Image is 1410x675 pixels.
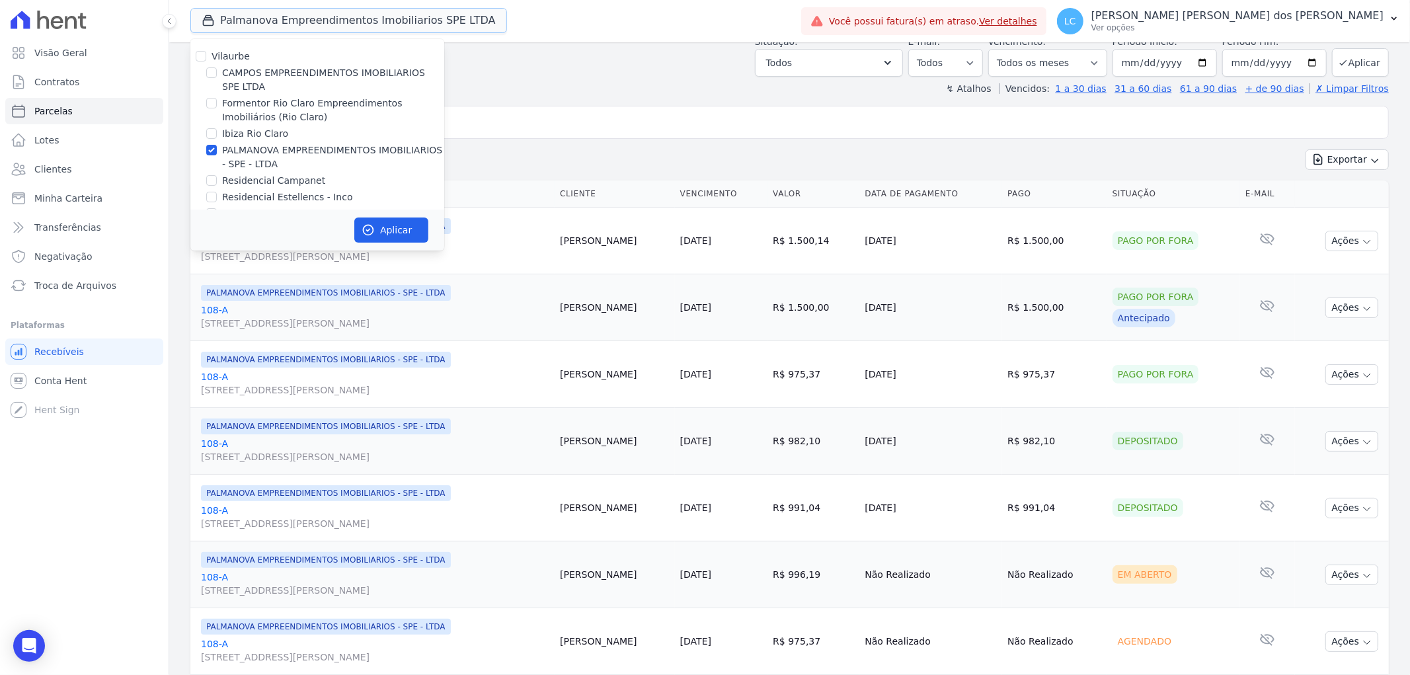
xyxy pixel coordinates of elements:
[11,317,158,333] div: Plataformas
[1002,475,1107,541] td: R$ 991,04
[201,651,549,664] span: [STREET_ADDRESS][PERSON_NAME]
[767,475,859,541] td: R$ 991,04
[5,127,163,153] a: Lotes
[1002,341,1107,408] td: R$ 975,37
[222,190,353,204] label: Residencial Estellencs - Inco
[34,221,101,234] span: Transferências
[555,475,675,541] td: [PERSON_NAME]
[859,341,1002,408] td: [DATE]
[215,109,1383,136] input: Buscar por nome do lote ou do cliente
[34,374,87,387] span: Conta Hent
[859,180,1002,208] th: Data de Pagamento
[201,418,451,434] span: PALMANOVA EMPREENDIMENTOS IMOBILIARIOS - SPE - LTDA
[555,274,675,341] td: [PERSON_NAME]
[1325,298,1378,318] button: Ações
[859,541,1002,608] td: Não Realizado
[999,83,1050,94] label: Vencidos:
[354,218,428,243] button: Aplicar
[1332,48,1389,77] button: Aplicar
[201,637,549,664] a: 108-A[STREET_ADDRESS][PERSON_NAME]
[859,208,1002,274] td: [DATE]
[201,285,451,301] span: PALMANOVA EMPREENDIMENTOS IMOBILIARIOS - SPE - LTDA
[201,250,549,263] span: [STREET_ADDRESS][PERSON_NAME]
[767,274,859,341] td: R$ 1.500,00
[680,569,711,580] a: [DATE]
[1056,83,1107,94] a: 1 a 30 dias
[201,485,451,501] span: PALMANOVA EMPREENDIMENTOS IMOBILIARIOS - SPE - LTDA
[201,383,549,397] span: [STREET_ADDRESS][PERSON_NAME]
[5,156,163,182] a: Clientes
[222,127,288,141] label: Ibiza Rio Claro
[34,279,116,292] span: Troca de Arquivos
[1325,364,1378,385] button: Ações
[34,46,87,60] span: Visão Geral
[1306,149,1389,170] button: Exportar
[201,571,549,597] a: 108-A[STREET_ADDRESS][PERSON_NAME]
[5,272,163,299] a: Troca de Arquivos
[5,98,163,124] a: Parcelas
[34,345,84,358] span: Recebíveis
[1310,83,1389,94] a: ✗ Limpar Filtros
[767,341,859,408] td: R$ 975,37
[680,235,711,246] a: [DATE]
[201,584,549,597] span: [STREET_ADDRESS][PERSON_NAME]
[1180,83,1237,94] a: 61 a 90 dias
[1325,631,1378,652] button: Ações
[1091,22,1384,33] p: Ver opções
[201,517,549,530] span: [STREET_ADDRESS][PERSON_NAME]
[1325,498,1378,518] button: Ações
[201,552,451,568] span: PALMANOVA EMPREENDIMENTOS IMOBILIARIOS - SPE - LTDA
[767,541,859,608] td: R$ 996,19
[767,408,859,475] td: R$ 982,10
[767,180,859,208] th: Valor
[1002,541,1107,608] td: Não Realizado
[1002,180,1107,208] th: Pago
[675,180,768,208] th: Vencimento
[222,143,444,171] label: PALMANOVA EMPREENDIMENTOS IMOBILIARIOS - SPE - LTDA
[1046,3,1410,40] button: LC [PERSON_NAME] [PERSON_NAME] dos [PERSON_NAME] Ver opções
[13,630,45,662] div: Open Intercom Messenger
[1113,565,1177,584] div: Em Aberto
[1107,180,1240,208] th: Situação
[979,16,1037,26] a: Ver detalhes
[212,51,250,61] label: Vilaurbe
[5,368,163,394] a: Conta Hent
[1325,431,1378,452] button: Ações
[1113,309,1175,327] div: Antecipado
[680,302,711,313] a: [DATE]
[201,437,549,463] a: 108-A[STREET_ADDRESS][PERSON_NAME]
[34,75,79,89] span: Contratos
[5,40,163,66] a: Visão Geral
[1002,208,1107,274] td: R$ 1.500,00
[555,180,675,208] th: Cliente
[201,504,549,530] a: 108-A[STREET_ADDRESS][PERSON_NAME]
[1113,288,1199,306] div: Pago por fora
[201,317,549,330] span: [STREET_ADDRESS][PERSON_NAME]
[222,66,444,94] label: CAMPOS EMPREENDIMENTOS IMOBILIARIOS SPE LTDA
[859,475,1002,541] td: [DATE]
[222,97,444,124] label: Formentor Rio Claro Empreendimentos Imobiliários (Rio Claro)
[34,192,102,205] span: Minha Carteira
[1115,83,1171,94] a: 31 a 60 dias
[680,369,711,379] a: [DATE]
[1064,17,1076,26] span: LC
[1113,632,1177,651] div: Agendado
[1113,498,1183,517] div: Depositado
[1113,432,1183,450] div: Depositado
[1325,565,1378,585] button: Ações
[34,163,71,176] span: Clientes
[1113,231,1199,250] div: Pago por fora
[859,274,1002,341] td: [DATE]
[5,69,163,95] a: Contratos
[201,303,549,330] a: 108-A[STREET_ADDRESS][PERSON_NAME]
[555,208,675,274] td: [PERSON_NAME]
[201,450,549,463] span: [STREET_ADDRESS][PERSON_NAME]
[829,15,1037,28] span: Você possui fatura(s) em atraso.
[767,608,859,675] td: R$ 975,37
[190,8,507,33] button: Palmanova Empreendimentos Imobiliarios SPE LTDA
[680,502,711,513] a: [DATE]
[755,49,903,77] button: Todos
[555,341,675,408] td: [PERSON_NAME]
[222,207,351,221] label: Residencial Estellencs - LBA
[1002,608,1107,675] td: Não Realizado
